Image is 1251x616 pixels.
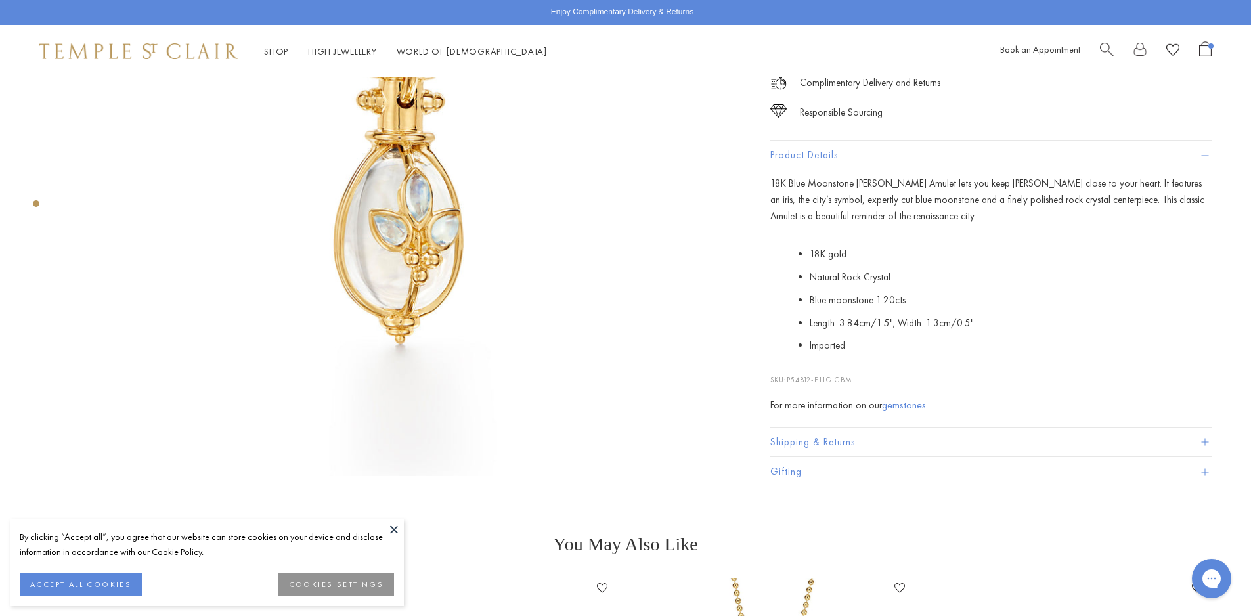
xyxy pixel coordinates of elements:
div: Responsible Sourcing [800,104,883,121]
a: gemstones [882,398,926,412]
div: Product gallery navigation [33,197,39,217]
img: icon_sourcing.svg [770,104,787,118]
li: 18K gold [810,243,1212,266]
button: Shipping & Returns [770,428,1212,457]
div: For more information on our [770,397,1212,414]
p: Enjoy Complimentary Delivery & Returns [551,6,693,19]
li: Length: 3.84cm/1.5"; Width: 1.3cm/0.5" [810,312,1212,335]
img: Temple St. Clair [39,43,238,59]
button: COOKIES SETTINGS [278,573,394,596]
p: Complimentary Delivery and Returns [800,75,940,91]
button: Product Details [770,141,1212,170]
button: ACCEPT ALL COOKIES [20,573,142,596]
img: icon_delivery.svg [770,75,787,91]
a: ShopShop [264,45,288,57]
button: Gifting [770,457,1212,487]
li: Imported [810,334,1212,357]
li: Blue moonstone 1.20cts [810,289,1212,312]
a: Book an Appointment [1000,43,1080,55]
a: View Wishlist [1166,41,1179,62]
a: High JewelleryHigh Jewellery [308,45,377,57]
a: Search [1100,41,1114,62]
li: Natural Rock Crystal [810,266,1212,289]
p: SKU: [770,361,1212,385]
nav: Main navigation [264,43,547,60]
span: 18K Blue Moonstone [PERSON_NAME] Amulet lets you keep [PERSON_NAME] close to your heart. It featu... [770,177,1204,223]
a: Open Shopping Bag [1199,41,1212,62]
span: P54812-E11GIGBM [787,375,852,384]
h3: You May Also Like [53,534,1198,555]
a: World of [DEMOGRAPHIC_DATA]World of [DEMOGRAPHIC_DATA] [397,45,547,57]
div: By clicking “Accept all”, you agree that our website can store cookies on your device and disclos... [20,529,394,560]
iframe: Gorgias live chat messenger [1185,554,1238,603]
